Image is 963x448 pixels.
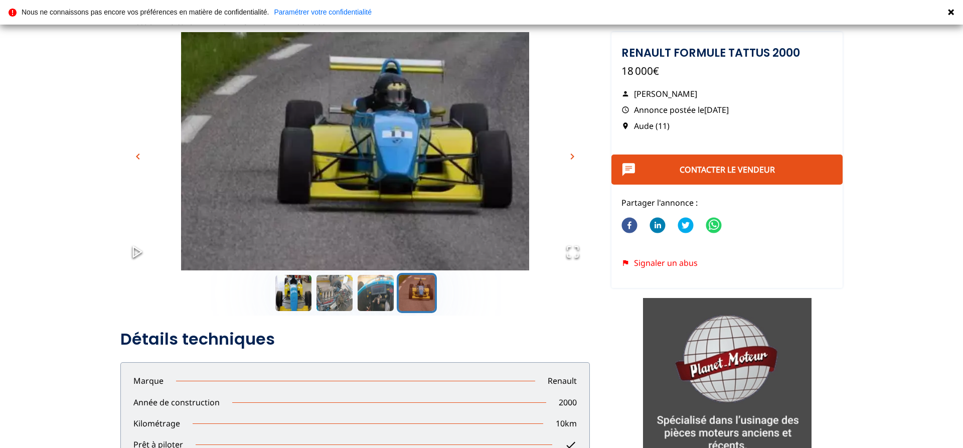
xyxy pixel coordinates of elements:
[22,9,269,16] p: Nous ne connaissons pas encore vos préférences en matière de confidentialité.
[621,64,833,78] p: 18 000€
[543,418,589,429] p: 10 km
[120,235,154,270] button: Play or Pause Slideshow
[565,149,580,164] button: chevron_right
[535,375,589,386] p: Renault
[130,16,157,27] a: Accueil
[678,211,694,241] button: twitter
[621,211,637,241] button: facebook
[621,88,833,99] p: [PERSON_NAME]
[121,418,193,429] p: Kilométrage
[165,16,193,27] a: Voiture
[130,149,145,164] button: chevron_left
[397,273,437,313] button: Go to Slide 4
[314,273,355,313] button: Go to Slide 2
[132,151,144,163] span: chevron_left
[121,375,176,386] p: Marque
[706,211,722,241] button: whatsapp
[201,16,326,27] a: RENAULT FORMULE TATTUS 2000
[120,329,590,349] h2: Détails techniques
[273,273,313,313] button: Go to Slide 1
[356,273,396,313] button: Go to Slide 3
[621,120,833,131] p: Aude (11)
[121,397,232,408] p: Année de construction
[566,151,578,163] span: chevron_right
[611,155,843,185] button: Contacter le vendeur
[621,47,833,58] h1: RENAULT FORMULE TATTUS 2000
[120,32,590,270] div: Go to Slide 4
[650,211,666,241] button: linkedin
[120,32,590,293] img: image
[274,9,372,16] a: Paramétrer votre confidentialité
[556,235,590,270] button: Open Fullscreen
[621,197,833,208] p: Partager l'annonce :
[621,104,833,115] p: Annonce postée le [DATE]
[546,397,589,408] p: 2000
[621,258,833,267] div: Signaler un abus
[120,273,590,313] div: Thumbnail Navigation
